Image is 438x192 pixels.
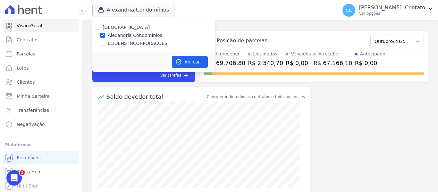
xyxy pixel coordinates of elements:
label: LEIDENS INCORPORACOES [108,40,167,47]
iframe: Intercom live chat [6,170,22,186]
div: R$ 0,00 [286,59,311,67]
span: Transferências [17,107,49,113]
a: Parcelas [3,47,79,60]
div: Posição de parcelas [217,37,267,45]
span: east [184,73,189,78]
p: [PERSON_NAME]. Contato [359,4,425,11]
button: Alexandria Condomínios [92,4,174,16]
span: CC [346,8,352,13]
span: Minha Carteira [17,93,50,99]
a: Clientes [3,76,79,88]
div: R$ 69.706,80 [206,59,245,67]
span: Negativação [17,121,45,128]
span: Contratos [17,37,38,43]
label: [GEOGRAPHIC_DATA] [103,25,150,30]
p: Ver opções [359,11,425,16]
a: Conta Hent [3,165,79,178]
a: Recebíveis [3,151,79,164]
span: Clientes [17,79,35,85]
a: Visão Geral [3,19,79,32]
div: Total a receber [206,51,245,57]
a: Transferências [3,104,79,117]
div: Saldo devedor total [106,92,206,101]
a: Lotes [3,62,79,74]
span: Parcelas [17,51,35,57]
button: CC [PERSON_NAME]. Contato Ver opções [337,1,438,19]
label: Alexandria Condomínios [108,32,162,39]
div: R$ 67.166,10 [313,59,352,67]
span: Conta Hent [17,169,42,175]
div: R$ 2.540,70 [248,59,283,67]
button: Aplicar [172,56,208,68]
span: Lotes [17,65,29,71]
div: Antecipado [360,51,385,57]
div: A receber [318,51,340,57]
span: Recebíveis [17,154,41,161]
a: Minha Carteira [3,90,79,103]
a: Ver tarefas east [116,72,189,78]
div: Vencidos [291,51,311,57]
div: Considerando todos os contratos e todos os meses [207,94,305,100]
div: Plataformas [5,141,77,149]
span: Visão Geral [17,22,42,29]
a: Negativação [3,118,79,131]
a: Contratos [3,33,79,46]
span: Ver tarefas [160,72,181,78]
div: R$ 0,00 [355,59,385,67]
div: Liquidados [253,51,277,57]
span: 1 [20,170,25,175]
